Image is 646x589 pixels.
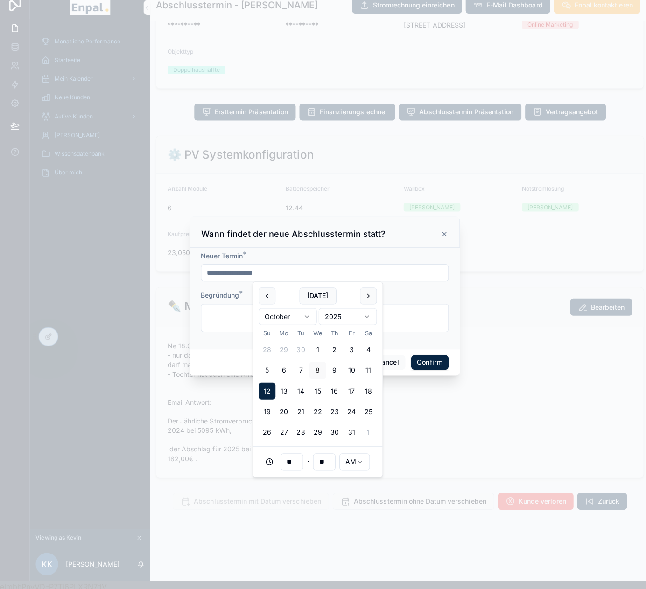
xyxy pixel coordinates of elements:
button: Sunday, October 5th, 2025 [257,360,274,377]
th: Saturday [358,327,375,336]
button: Thursday, October 2nd, 2025 [324,340,341,356]
button: Wednesday, October 15th, 2025 [308,381,324,397]
span: Begründung [200,290,238,298]
button: Thursday, October 16th, 2025 [324,381,341,397]
button: Saturday, October 25th, 2025 [358,401,375,418]
button: Sunday, October 19th, 2025 [257,401,274,418]
button: Tuesday, October 7th, 2025 [291,360,308,377]
button: Sunday, September 28th, 2025 [257,340,274,356]
button: Thursday, October 23rd, 2025 [324,401,341,418]
button: Wednesday, October 22nd, 2025 [308,401,324,418]
button: [DATE] [298,286,335,303]
button: Thursday, October 9th, 2025 [324,360,341,377]
th: Tuesday [291,327,308,336]
button: Monday, October 27th, 2025 [274,422,291,438]
button: Saturday, November 1st, 2025 [358,422,375,438]
button: Monday, September 29th, 2025 [274,340,291,356]
button: Monday, October 6th, 2025 [274,360,291,377]
button: Monday, October 20th, 2025 [274,401,291,418]
button: Wednesday, October 29th, 2025 [308,422,324,438]
table: October 2025 [257,327,375,438]
button: Friday, October 24th, 2025 [341,401,358,418]
th: Friday [341,327,358,336]
button: Friday, October 10th, 2025 [341,360,358,377]
button: Today, Wednesday, October 8th, 2025 [308,360,324,377]
h3: Wann findet der neue Abschlusstermin statt? [200,227,384,238]
button: Friday, October 31st, 2025 [341,422,358,438]
button: Sunday, October 26th, 2025 [257,422,274,438]
button: Confirm [409,353,446,368]
button: Monday, October 13th, 2025 [274,381,291,397]
button: Tuesday, September 30th, 2025 [291,340,308,356]
button: Cancel [368,353,403,368]
button: Friday, October 17th, 2025 [341,381,358,397]
button: Friday, October 3rd, 2025 [341,340,358,356]
th: Wednesday [308,327,324,336]
button: Saturday, October 4th, 2025 [358,340,375,356]
button: Tuesday, October 28th, 2025 [291,422,308,438]
button: Thursday, October 30th, 2025 [324,422,341,438]
th: Thursday [324,327,341,336]
div: : [257,450,375,469]
button: Saturday, October 11th, 2025 [358,360,375,377]
th: Monday [274,327,291,336]
span: Neuer Termin [200,250,241,258]
button: Tuesday, October 14th, 2025 [291,381,308,397]
button: Sunday, October 12th, 2025, selected [257,381,274,397]
button: Tuesday, October 21st, 2025 [291,401,308,418]
button: Wednesday, October 1st, 2025 [308,340,324,356]
button: Saturday, October 18th, 2025 [358,381,375,397]
th: Sunday [257,327,274,336]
